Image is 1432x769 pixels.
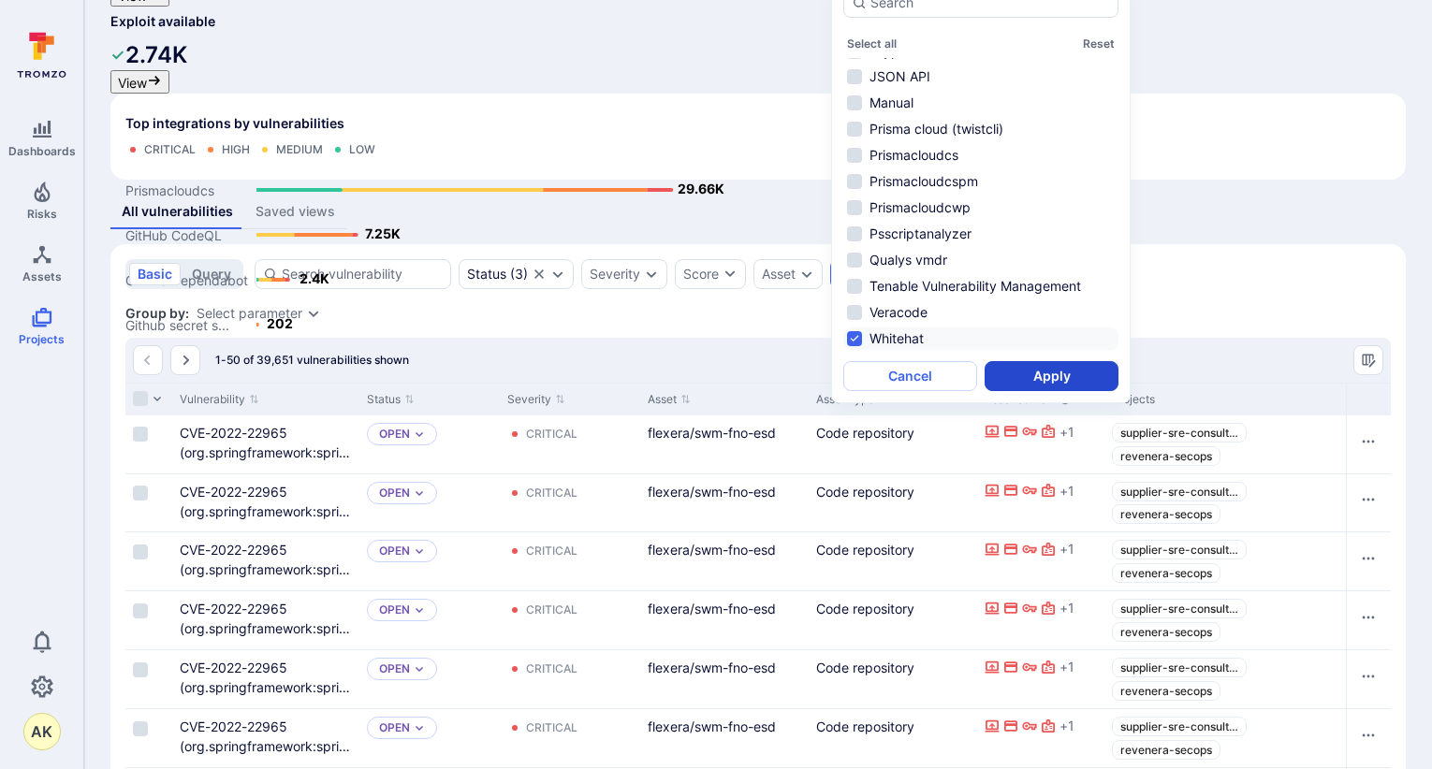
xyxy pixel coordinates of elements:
span: 2.74K [125,41,187,68]
button: Sort by Asset Type [816,392,888,407]
a: supplier-sre-consultants [1112,717,1247,736]
button: query [183,263,240,285]
span: Dashboards [8,144,76,158]
div: Critical [526,486,577,501]
div: Cell for Asset context [977,474,1104,532]
div: Cell for Asset context [977,591,1104,649]
button: AK [23,713,61,750]
span: Top integrations by vulnerabilities [125,114,344,133]
a: View [110,75,169,91]
span: + 1 [1059,482,1074,501]
div: Cell for Asset [640,591,809,649]
div: Projects [1112,391,1349,408]
span: Select row [133,603,148,618]
div: Critical [526,661,577,676]
button: View [110,70,169,94]
span: Assets [22,269,62,283]
button: Row actions menu [1353,544,1383,573]
div: Cell for Asset context [977,650,1104,708]
li: Prismacloudcspm [843,170,1118,193]
div: Cell for Asset Type [809,650,977,708]
div: Cell for Asset context [977,532,1104,590]
span: Risks [27,207,57,221]
text: 29.66K [678,181,724,196]
button: Open [379,661,410,676]
div: Cell for [1346,650,1391,708]
button: Expand dropdown [414,545,425,557]
a: revenera-secops [1112,563,1220,583]
div: Cell for selection [125,415,172,473]
div: Cell for Asset [640,709,809,767]
div: assets tabs [110,195,1406,229]
button: Go to the previous page [133,345,163,375]
span: supplier-sre-consult … [1120,543,1238,557]
div: Cell for selection [125,709,172,767]
span: Select row [133,544,148,559]
div: Code repository [816,423,970,443]
button: Expand dropdown [799,267,814,282]
div: Cell for Status [359,415,500,473]
text: GitHub Dependabot [125,271,248,287]
div: Cell for Vulnerability [172,474,359,532]
a: flexera/swm-fno-esd [648,542,776,558]
div: Cell for Projects [1104,474,1356,532]
div: Critical [526,602,577,617]
span: + 1 [1059,599,1074,617]
button: Reset [1083,36,1115,51]
div: Cell for Asset Type [809,415,977,473]
button: Expand dropdown [550,267,565,282]
span: + 1 [1059,717,1074,735]
span: revenera-secops [1120,625,1212,639]
button: Expand dropdown [414,722,425,733]
span: supplier-sre-consult … [1120,660,1238,675]
div: Cell for Asset [640,650,809,708]
p: Open [379,544,410,559]
text: 2.4K [300,270,329,286]
div: Cell for Asset [640,532,809,590]
p: Open [379,486,410,501]
a: flexera/swm-fno-esd [648,425,776,441]
a: CVE-2022-22965 (org.springframework:spring-web) [180,542,350,597]
div: Cell for Asset Type [809,591,977,649]
span: supplier-sre-consult … [1120,485,1238,499]
button: basic [129,263,181,285]
div: Cell for [1346,532,1391,590]
div: High [222,142,250,157]
span: + 1 [1059,658,1074,676]
text: 202 [267,315,293,331]
div: Cell for Severity [500,415,640,473]
a: revenera-secops [1112,622,1220,642]
button: Row actions menu [1353,602,1383,632]
div: Cell for Projects [1104,532,1356,590]
span: Select all rows [133,391,148,406]
div: Code repository [816,482,970,501]
a: revenera-secops [1112,504,1220,524]
div: Cell for selection [125,532,172,590]
div: Cell for Severity [500,709,640,767]
div: Cell for Vulnerability [172,709,359,767]
button: Select all [847,36,897,51]
div: Cell for Asset Type [809,709,977,767]
span: revenera-secops [1120,507,1212,521]
span: supplier-sre-consult … [1120,426,1238,440]
button: Sort by Asset [648,392,691,407]
div: Cell for Status [359,532,500,590]
div: Cell for Vulnerability [172,532,359,590]
div: Cell for Status [359,650,500,708]
text: 7.25K [365,225,401,241]
li: JSON API [843,65,1118,88]
div: Code repository [816,540,970,559]
span: Select row [133,662,148,677]
div: Cell for Projects [1104,415,1356,473]
div: Cell for Asset context [977,415,1104,473]
span: revenera-secops [1120,566,1212,580]
button: Open [379,602,410,617]
button: Manage columns [1353,345,1383,375]
button: Sort by Vulnerability [180,392,259,407]
div: Cell for [1346,709,1391,767]
div: Cell for Status [359,474,500,532]
div: Saved views [256,202,335,221]
button: Expand dropdown [414,487,425,499]
span: revenera-secops [1120,684,1212,698]
button: Sort by Status [367,392,415,407]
